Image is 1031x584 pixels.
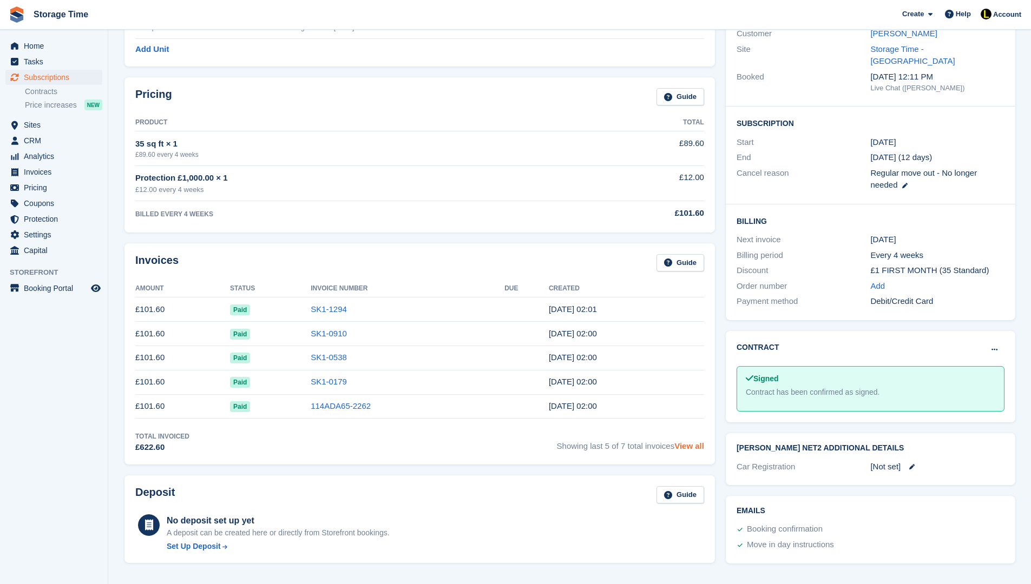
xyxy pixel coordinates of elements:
th: Due [504,280,549,297]
p: A deposit can be created here or directly from Storefront bookings. [167,527,390,539]
td: £101.60 [135,370,230,394]
th: Product [135,114,567,131]
td: £89.60 [567,131,704,165]
div: Total Invoiced [135,432,189,441]
a: View all [674,441,704,450]
div: £101.60 [567,207,704,220]
span: Home [24,38,89,54]
div: Customer [737,28,870,40]
img: Laaibah Sarwar [981,9,991,19]
div: Protection £1,000.00 × 1 [135,172,567,184]
a: 114ADA65-2262 [311,401,371,410]
h2: Invoices [135,254,179,272]
a: SK1-1294 [311,304,347,314]
div: No deposit set up yet [167,514,390,527]
td: £101.60 [135,297,230,322]
div: Booked [737,71,870,94]
a: menu [5,281,102,296]
span: Showing last 5 of 7 total invoices [557,432,704,454]
span: Paid [230,353,250,363]
h2: Emails [737,507,1004,515]
span: Invoices [24,164,89,180]
a: SK1-0179 [311,377,347,386]
a: menu [5,54,102,69]
span: Booking Portal [24,281,89,296]
a: Storage Time - [GEOGRAPHIC_DATA] [870,44,955,66]
div: Next invoice [737,234,870,246]
div: Move in day instructions [747,539,834,552]
span: Account [993,9,1021,20]
a: Guide [656,88,704,106]
a: menu [5,196,102,211]
span: Settings [24,227,89,242]
div: £1 FIRST MONTH (35 Standard) [870,264,1004,277]
time: 2025-05-05 01:00:47 UTC [549,377,597,386]
th: Invoice Number [311,280,504,297]
div: Every 4 weeks [870,249,1004,262]
span: Capital [24,243,89,258]
span: Pricing [24,180,89,195]
div: BILLED EVERY 4 WEEKS [135,209,567,219]
div: Signed [746,373,995,384]
a: menu [5,70,102,85]
div: £622.60 [135,441,189,454]
h2: Billing [737,215,1004,226]
div: [DATE] 12:11 PM [870,71,1004,83]
a: Add [870,280,885,293]
h2: Deposit [135,486,175,504]
a: Guide [656,486,704,504]
a: menu [5,117,102,132]
a: Price increases NEW [25,99,102,111]
h2: Subscription [737,117,1004,128]
span: Protection [24,211,89,227]
th: Created [549,280,704,297]
div: Live Chat ([PERSON_NAME]) [870,83,1004,94]
div: Cancel reason [737,167,870,191]
span: Paid [230,329,250,340]
th: Status [230,280,311,297]
span: Paid [230,401,250,412]
a: menu [5,164,102,180]
a: Preview store [89,282,102,295]
a: SK1-0538 [311,353,347,362]
a: menu [5,227,102,242]
a: Storage Time [29,5,93,23]
div: NEW [84,99,102,110]
div: Start [737,136,870,149]
a: menu [5,38,102,54]
h2: Contract [737,342,779,353]
a: menu [5,133,102,148]
a: [PERSON_NAME] [870,29,937,38]
div: Car Registration [737,461,870,473]
time: 2025-06-02 01:00:45 UTC [549,353,597,362]
span: Analytics [24,149,89,164]
div: End [737,151,870,164]
a: menu [5,149,102,164]
span: Create [902,9,924,19]
span: Paid [230,377,250,388]
div: 35 sq ft × 1 [135,138,567,150]
div: Discount [737,264,870,277]
a: menu [5,180,102,195]
span: Subscriptions [24,70,89,85]
div: Payment method [737,295,870,308]
span: [DATE] (12 days) [870,152,932,162]
a: Set Up Deposit [167,541,390,552]
div: £12.00 every 4 weeks [135,184,567,195]
span: Regular move out - No longer needed [870,168,977,190]
span: Tasks [24,54,89,69]
span: Sites [24,117,89,132]
div: Billing period [737,249,870,262]
span: Storefront [10,267,108,278]
div: Site [737,43,870,68]
span: Paid [230,304,250,315]
img: stora-icon-8386f47178a22dfd0bd8f6a31ec36ba5ce8667c1dd55bd0f319d3a0aa187defe.svg [9,6,25,23]
a: SK1-0910 [311,329,347,338]
td: £101.60 [135,394,230,419]
time: 2025-02-10 01:00:00 UTC [870,136,896,149]
th: Total [567,114,704,131]
span: Coupons [24,196,89,211]
a: menu [5,211,102,227]
div: Debit/Credit Card [870,295,1004,308]
div: Order number [737,280,870,293]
